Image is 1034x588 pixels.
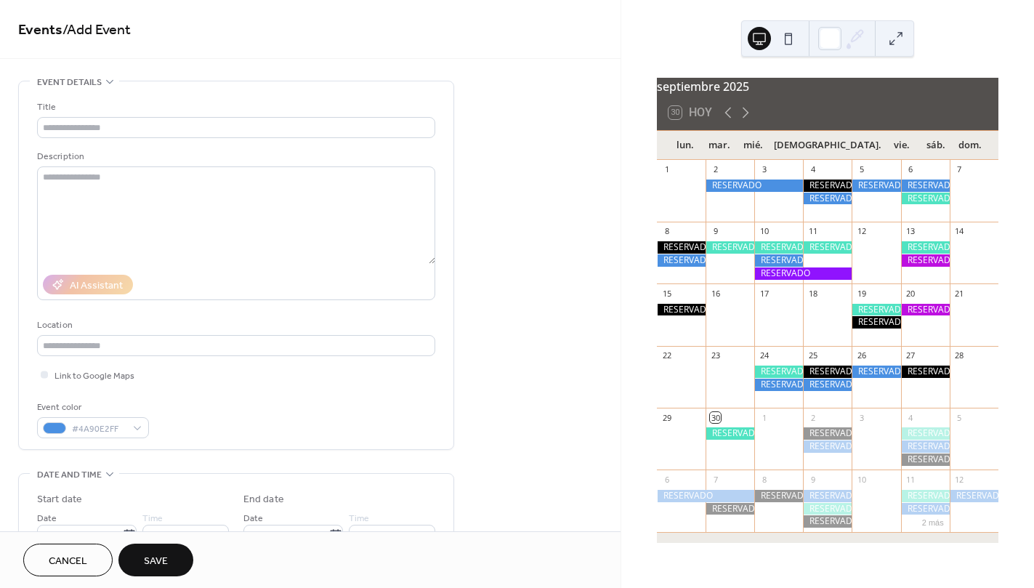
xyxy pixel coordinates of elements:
[657,254,706,267] div: RESERVADO
[954,350,965,361] div: 28
[37,75,102,90] span: Event details
[759,288,770,299] div: 17
[852,366,900,378] div: RESERVADO
[710,164,721,175] div: 2
[37,511,57,526] span: Date
[803,241,852,254] div: RESERVADO
[54,368,134,384] span: Link to Google Maps
[954,474,965,485] div: 12
[901,304,950,316] div: RESERVADO
[905,226,916,237] div: 13
[661,350,672,361] div: 22
[856,474,867,485] div: 10
[905,350,916,361] div: 27
[706,241,754,254] div: RESERVADO
[661,288,672,299] div: 15
[37,467,102,483] span: Date and time
[661,412,672,423] div: 29
[759,164,770,175] div: 3
[901,366,950,378] div: RESERVADO
[118,544,193,576] button: Save
[803,440,852,453] div: RESERVADO
[759,226,770,237] div: 10
[770,131,885,160] div: [DEMOGRAPHIC_DATA].
[23,544,113,576] button: Cancel
[954,412,965,423] div: 5
[807,350,818,361] div: 25
[901,193,950,205] div: RESERVADO
[243,492,284,507] div: End date
[661,226,672,237] div: 8
[710,350,721,361] div: 23
[803,366,852,378] div: RESERVADO
[72,422,126,437] span: #4A90E2FF
[856,412,867,423] div: 3
[905,412,916,423] div: 4
[901,454,950,466] div: RESERVADO
[803,427,852,440] div: RESERVADO
[905,474,916,485] div: 11
[901,440,950,453] div: RESERVADO
[905,164,916,175] div: 6
[901,180,950,192] div: RESERVADO
[901,490,950,502] div: RESERVADO
[950,490,998,502] div: RESERVADO
[62,16,131,44] span: / Add Event
[916,515,950,528] button: 2 más
[754,379,803,391] div: RESERVADO
[954,288,965,299] div: 21
[37,318,432,333] div: Location
[706,503,754,515] div: RESERVADO
[754,241,803,254] div: RESERVADO
[661,474,672,485] div: 6
[243,511,263,526] span: Date
[856,288,867,299] div: 19
[706,427,754,440] div: RESERVADO
[901,427,950,440] div: RESERVADO
[803,503,852,515] div: RESERVADO
[901,254,950,267] div: RESERVADO
[657,490,754,502] div: RESERVADO
[657,78,998,95] div: septiembre 2025
[852,304,900,316] div: RESERVADO
[954,164,965,175] div: 7
[703,131,737,160] div: mar.
[885,131,919,160] div: vie.
[710,226,721,237] div: 9
[803,490,852,502] div: RESERVADO
[657,304,706,316] div: RESERVADO
[706,180,803,192] div: RESERVADO
[142,511,163,526] span: Time
[953,131,987,160] div: dom.
[710,474,721,485] div: 7
[37,400,146,415] div: Event color
[669,131,703,160] div: lun.
[807,288,818,299] div: 18
[736,131,770,160] div: mié.
[803,515,852,528] div: RESERVADO
[856,164,867,175] div: 5
[905,288,916,299] div: 20
[856,226,867,237] div: 12
[759,350,770,361] div: 24
[37,149,432,164] div: Description
[954,226,965,237] div: 14
[852,316,900,329] div: RESERVADO
[803,193,852,205] div: RESERVADO
[754,366,803,378] div: RESERVADO
[754,490,803,502] div: RESERVADO
[901,503,950,515] div: RESERVADO
[901,241,950,254] div: RESERVADO
[49,554,87,569] span: Cancel
[803,180,852,192] div: RESERVADO
[856,350,867,361] div: 26
[807,474,818,485] div: 9
[807,226,818,237] div: 11
[919,131,953,160] div: sáb.
[657,241,706,254] div: RESERVADO
[807,412,818,423] div: 2
[661,164,672,175] div: 1
[759,412,770,423] div: 1
[37,100,432,115] div: Title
